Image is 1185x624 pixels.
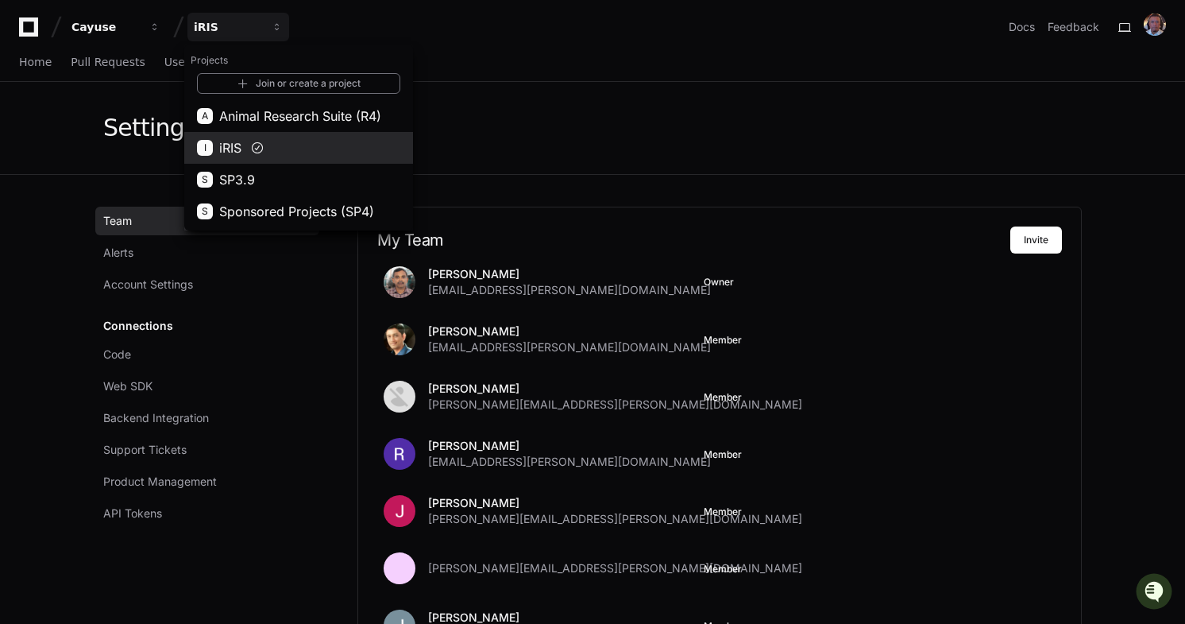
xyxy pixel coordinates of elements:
[428,339,711,355] span: [EMAIL_ADDRESS][PERSON_NAME][DOMAIN_NAME]
[16,64,289,89] div: Welcome
[16,118,44,147] img: 1756235613930-3d25f9e4-fa56-45dd-b3ad-e072dfbd1548
[197,73,400,94] a: Join or create a project
[704,448,742,461] button: Member
[384,495,415,527] img: ACg8ocLNRm48SvMYDEwCTKmDfevAoizK2Z7hPJ1xnS1kWMvWVLHfYcc=s96-c
[1144,14,1166,36] img: ACg8ocKAlM-Q7V_Zlx5XEqR6lUECShsWqs6mVKHrgbIkfdYQT94bKZE=s96-c
[384,381,415,413] img: ACg8ocJTUM6RyaiYMdh--nmy5xu5N74YN3p0tZG8NtAlXFTGegfiSg=s96-c
[19,45,52,81] a: Home
[187,13,289,41] button: iRIS
[1009,19,1035,35] a: Docs
[54,118,261,134] div: Start new chat
[428,282,711,298] span: [EMAIL_ADDRESS][PERSON_NAME][DOMAIN_NAME]
[184,45,413,231] div: Cayuse
[71,45,145,81] a: Pull Requests
[95,499,319,528] a: API Tokens
[704,391,742,404] button: Member
[95,436,319,464] a: Support Tickets
[197,172,213,188] div: S
[704,276,734,289] span: Owner
[428,266,711,282] p: [PERSON_NAME]
[103,474,217,490] span: Product Management
[428,495,802,511] p: [PERSON_NAME]
[270,123,289,142] button: Start new chat
[428,397,802,413] span: [PERSON_NAME][EMAIL_ADDRESS][PERSON_NAME][DOMAIN_NAME]
[65,13,167,41] button: Cayuse
[71,19,140,35] div: Cayuse
[103,347,131,362] span: Code
[103,378,152,394] span: Web SDK
[377,231,1010,250] h2: My Team
[1134,572,1177,614] iframe: Open customer support
[103,213,132,229] span: Team
[197,140,213,156] div: I
[428,560,802,576] span: [PERSON_NAME][EMAIL_ADDRESS][PERSON_NAME][DOMAIN_NAME]
[103,410,209,426] span: Backend Integration
[112,166,192,179] a: Powered byPylon
[95,207,319,235] a: Team
[103,245,133,261] span: Alerts
[384,324,415,355] img: ACg8ocKT12T8IxHqFqezwIZ1qx8t5a0HVxJn-BnUxrfPmB1q2nmnzA=s96-c
[197,203,213,219] div: S
[428,438,711,454] p: [PERSON_NAME]
[103,114,196,142] div: Settings
[71,57,145,67] span: Pull Requests
[428,511,802,527] span: [PERSON_NAME][EMAIL_ADDRESS][PERSON_NAME][DOMAIN_NAME]
[164,57,195,67] span: Users
[219,107,381,126] span: Animal Research Suite (R4)
[384,438,415,470] img: ACg8ocKxoTNpu8cko3VVIlE-uvSAFwx5xy-EUfJtJtwub5Z8TiBWDg=s96-c
[219,138,241,157] span: iRIS
[219,170,255,189] span: SP3.9
[95,238,319,267] a: Alerts
[95,340,319,369] a: Code
[428,324,711,339] p: [PERSON_NAME]
[54,134,230,147] div: We're offline, but we'll be back soon!
[704,334,742,347] button: Member
[16,16,48,48] img: PlayerZero
[428,454,711,470] span: [EMAIL_ADDRESS][PERSON_NAME][DOMAIN_NAME]
[1048,19,1099,35] button: Feedback
[184,48,413,73] h1: Projects
[428,381,802,397] p: [PERSON_NAME]
[95,404,319,432] a: Backend Integration
[19,57,52,67] span: Home
[158,167,192,179] span: Pylon
[164,45,195,81] a: Users
[103,277,193,293] span: Account Settings
[95,467,319,496] a: Product Management
[95,270,319,299] a: Account Settings
[704,563,742,576] button: Member
[197,108,213,124] div: A
[704,506,742,518] button: Member
[95,372,319,401] a: Web SDK
[194,19,262,35] div: iRIS
[384,266,415,298] img: AGNmyxYqp6hYw365fKlADsjVA77CNgqj1AUX_s_d6AuG=s96-c
[219,202,374,221] span: Sponsored Projects (SP4)
[103,442,187,458] span: Support Tickets
[1010,227,1062,254] button: Invite
[103,506,162,521] span: API Tokens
